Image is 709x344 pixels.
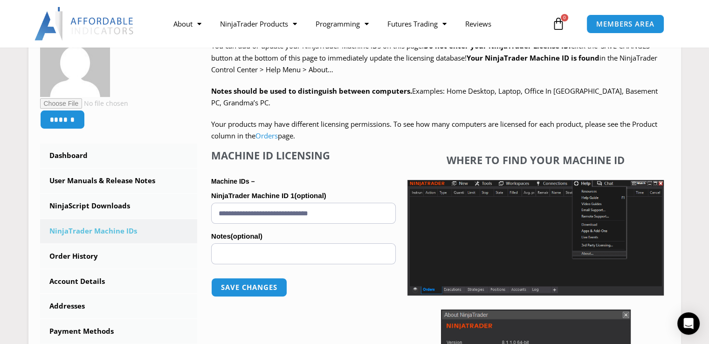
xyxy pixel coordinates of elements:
img: Screenshot 2025-01-17 1155544 | Affordable Indicators – NinjaTrader [407,180,664,296]
span: MEMBERS AREA [596,21,654,28]
a: Order History [40,244,198,268]
img: LogoAI | Affordable Indicators – NinjaTrader [34,7,135,41]
a: Dashboard [40,144,198,168]
a: Addresses [40,294,198,318]
a: Futures Trading [378,13,456,34]
button: Save changes [211,278,287,297]
a: Programming [306,13,378,34]
a: NinjaTrader Machine IDs [40,219,198,243]
div: Open Intercom Messenger [677,312,700,335]
label: NinjaTrader Machine ID 1 [211,189,396,203]
a: About [164,13,211,34]
a: NinjaTrader Products [211,13,306,34]
strong: Machine IDs – [211,178,255,185]
span: 0 [561,14,568,21]
strong: Notes should be used to distinguish between computers. [211,86,412,96]
span: (optional) [231,232,262,240]
h4: Machine ID Licensing [211,149,396,161]
a: MEMBERS AREA [586,14,664,34]
a: Payment Methods [40,319,198,344]
strong: Your NinjaTrader Machine ID is found [467,53,599,62]
a: Orders [255,131,278,140]
span: Your products may have different licensing permissions. To see how many computers are licensed fo... [211,119,657,141]
a: 0 [538,10,579,37]
span: Examples: Home Desktop, Laptop, Office In [GEOGRAPHIC_DATA], Basement PC, Grandma’s PC. [211,86,658,108]
img: a4594234865186127d113900cae9165ab01018f016111a46f7b2f3c6b9f1c761 [40,27,110,97]
a: Account Details [40,269,198,294]
nav: Menu [164,13,550,34]
label: Notes [211,229,396,243]
h4: Where to find your Machine ID [407,154,664,166]
a: NinjaScript Downloads [40,194,198,218]
span: (optional) [294,192,326,200]
span: Click the ‘SAVE CHANGES’ button at the bottom of this page to immediately update the licensing da... [211,41,657,74]
a: User Manuals & Release Notes [40,169,198,193]
a: Reviews [456,13,501,34]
